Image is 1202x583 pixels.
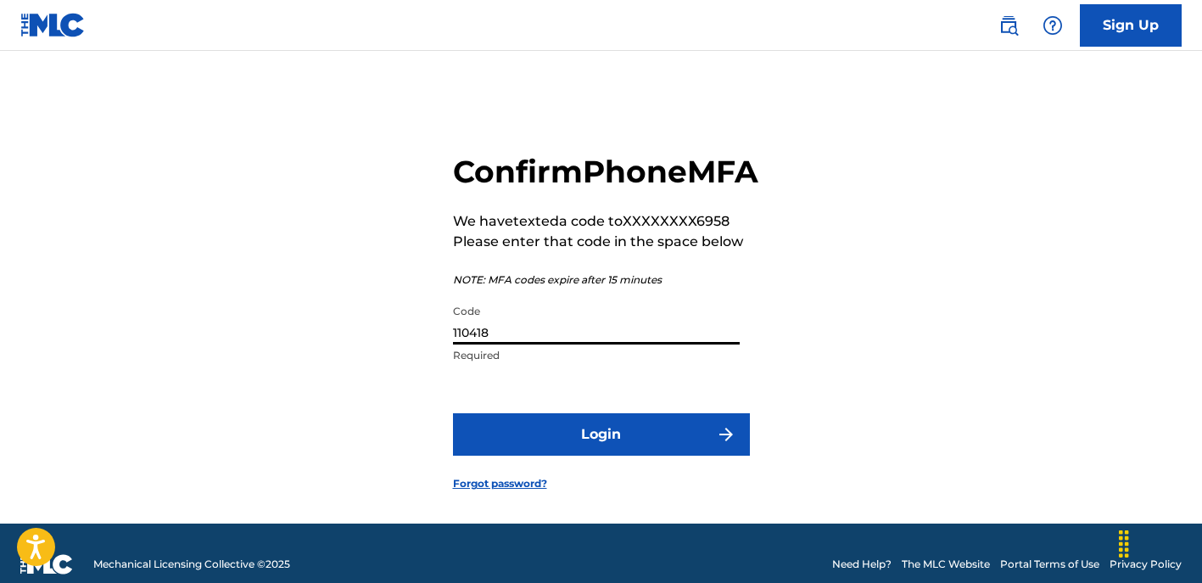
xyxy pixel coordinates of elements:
[453,211,758,232] p: We have texted a code to XXXXXXXX6958
[453,413,750,456] button: Login
[1080,4,1182,47] a: Sign Up
[453,232,758,252] p: Please enter that code in the space below
[1000,557,1099,572] a: Portal Terms of Use
[453,476,547,491] a: Forgot password?
[1110,519,1138,569] div: Drag
[453,153,758,191] h2: Confirm Phone MFA
[716,424,736,445] img: f7272a7cc735f4ea7f67.svg
[1036,8,1070,42] div: Help
[1110,557,1182,572] a: Privacy Policy
[20,554,73,575] img: logo
[998,15,1019,36] img: search
[1043,15,1063,36] img: help
[832,557,892,572] a: Need Help?
[902,557,990,572] a: The MLC Website
[20,13,86,37] img: MLC Logo
[453,272,758,288] p: NOTE: MFA codes expire after 15 minutes
[1117,502,1202,583] iframe: Chat Widget
[93,557,290,572] span: Mechanical Licensing Collective © 2025
[992,8,1026,42] a: Public Search
[453,348,740,363] p: Required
